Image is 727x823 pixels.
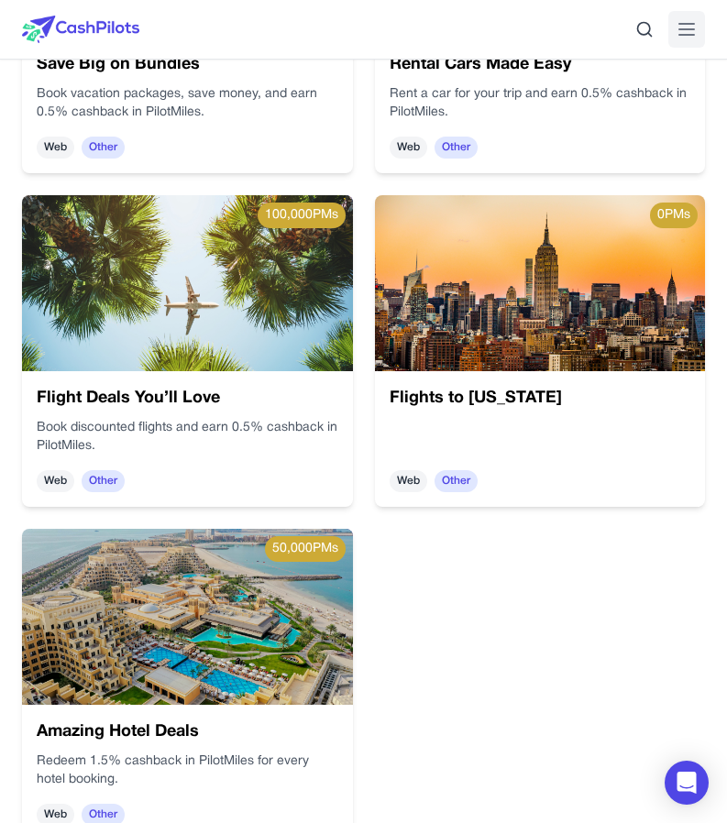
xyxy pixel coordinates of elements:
div: Open Intercom Messenger [665,761,709,805]
h3: Rental Cars Made Easy [390,52,691,78]
span: Other [435,470,478,492]
span: Other [82,137,125,159]
p: Rent a car for your trip and earn 0.5% cashback in PilotMiles. [390,85,691,122]
p: Redeem 1.5% cashback in PilotMiles for every hotel booking. [37,752,338,789]
span: Other [435,137,478,159]
span: Web [37,137,74,159]
p: Book discounted flights and earn 0.5% cashback in PilotMiles. [37,419,338,455]
h3: Save Big on Bundles [37,52,338,78]
img: 70540f4e-f303-4cfa-b7aa-abd24360173a.png [22,195,353,371]
span: Other [82,470,125,492]
h3: Flights to [US_STATE] [390,386,691,411]
div: 0 PMs [650,203,698,228]
img: f4d51b26-054f-4fe1-9e86-c60ce0858037.png [22,529,353,705]
div: 100,000 PMs [258,203,346,228]
span: Web [390,470,427,492]
img: CashPilots Logo [22,16,139,43]
p: Book vacation packages, save money, and earn 0.5% cashback in PilotMiles. [37,85,338,122]
h3: Amazing Hotel Deals [37,719,338,745]
span: Web [37,470,74,492]
span: Web [390,137,427,159]
h3: Flight Deals You’ll Love [37,386,338,411]
img: ee6e3107-90cc-47d4-b40a-224e64d77f0a.jpg [375,195,706,371]
div: 50,000 PMs [265,536,346,562]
